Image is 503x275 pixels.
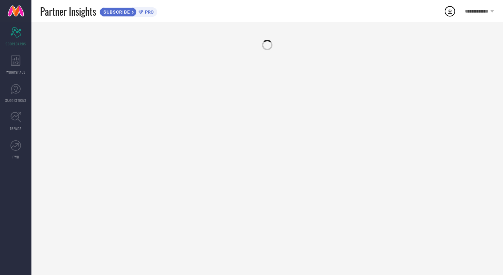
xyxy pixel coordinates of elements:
div: Open download list [444,5,456,17]
span: FWD [13,154,19,159]
span: SUBSCRIBE [100,9,132,15]
a: SUBSCRIBEPRO [100,6,157,17]
span: PRO [143,9,154,15]
span: Partner Insights [40,4,96,18]
span: SUGGESTIONS [5,98,27,103]
span: WORKSPACE [6,69,25,75]
span: SCORECARDS [6,41,26,46]
span: TRENDS [10,126,22,131]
